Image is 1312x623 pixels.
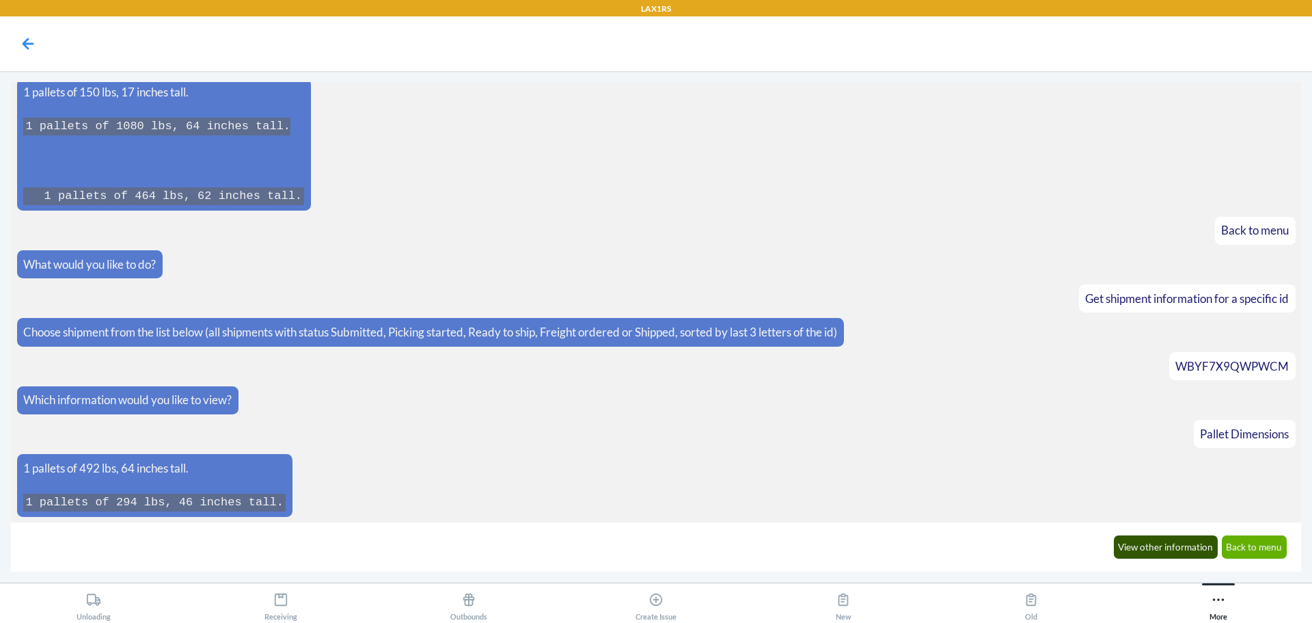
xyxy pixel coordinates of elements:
p: What would you like to do? [23,256,156,274]
div: Create Issue [635,587,676,621]
button: Old [937,583,1124,621]
div: Outbounds [450,587,487,621]
button: More [1125,583,1312,621]
code: 1 pallets of 1080 lbs, 64 inches tall. 1 pallets of 464 lbs, 62 inches tall. [23,118,304,205]
p: LAX1RS [641,3,671,15]
p: 1 pallets of 492 lbs, 64 inches tall. [23,460,286,477]
div: New [836,587,851,621]
button: Outbounds [375,583,562,621]
button: View other information [1114,535,1218,559]
span: Back to menu [1221,223,1289,237]
button: New [750,583,937,621]
button: Back to menu [1222,535,1287,559]
code: 1 pallets of 294 lbs, 46 inches tall. [23,494,286,512]
div: More [1209,587,1227,621]
button: Receiving [187,583,374,621]
button: Create Issue [562,583,750,621]
p: Choose shipment from the list below (all shipments with status Submitted, Picking started, Ready ... [23,323,837,341]
span: Pallet Dimensions [1200,427,1289,441]
div: Receiving [264,587,297,621]
span: WBYF7X9QWPWCM [1175,359,1289,373]
div: Old [1024,587,1039,621]
p: Which information would you like to view? [23,391,232,409]
span: Get shipment information for a specific id [1085,291,1289,306]
div: Unloading [77,587,111,621]
p: 1 pallets of 150 lbs, 17 inches tall. [23,83,304,101]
